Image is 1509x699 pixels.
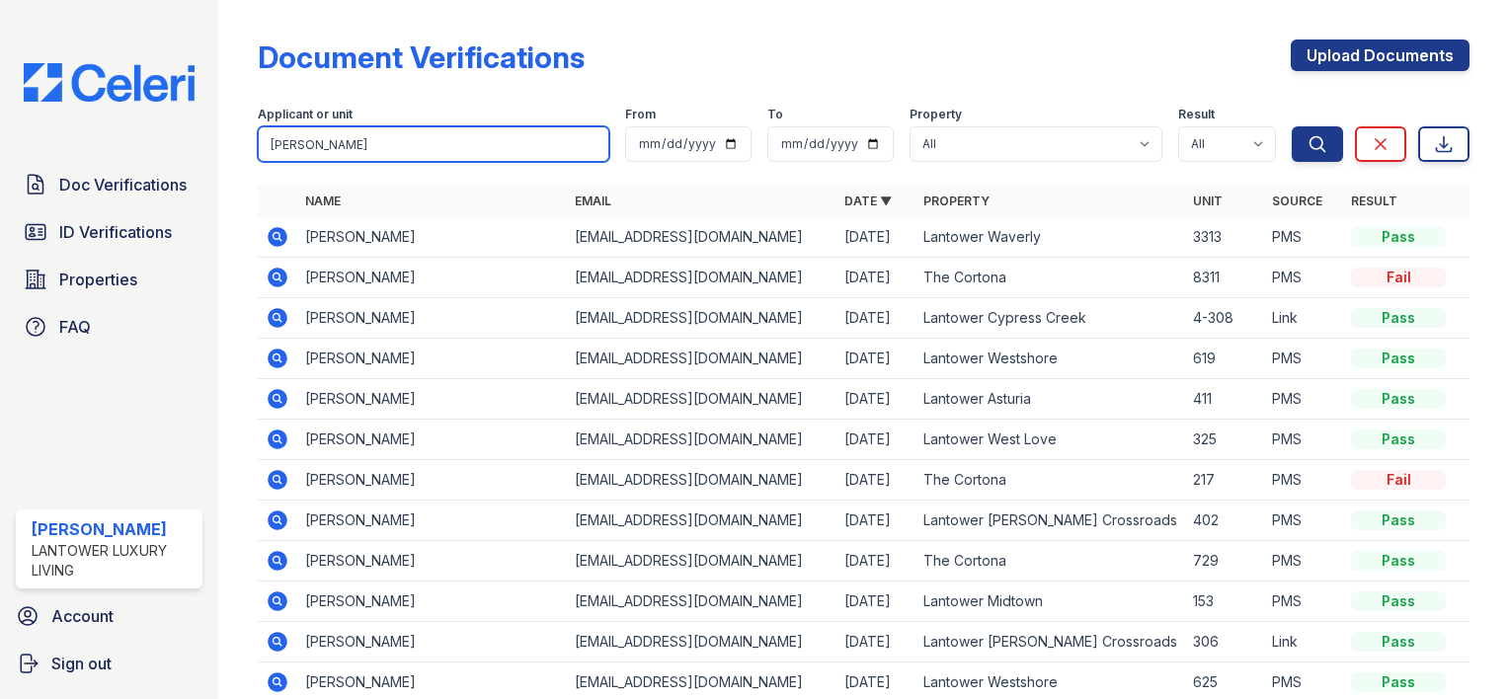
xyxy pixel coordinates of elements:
[625,107,656,122] label: From
[1351,389,1446,409] div: Pass
[1264,217,1343,258] td: PMS
[16,307,202,347] a: FAQ
[297,217,567,258] td: [PERSON_NAME]
[910,107,962,122] label: Property
[767,107,783,122] label: To
[915,460,1185,501] td: The Cortona
[1351,672,1446,692] div: Pass
[1264,541,1343,582] td: PMS
[567,420,836,460] td: [EMAIL_ADDRESS][DOMAIN_NAME]
[567,582,836,622] td: [EMAIL_ADDRESS][DOMAIN_NAME]
[915,258,1185,298] td: The Cortona
[297,379,567,420] td: [PERSON_NAME]
[1351,551,1446,571] div: Pass
[567,460,836,501] td: [EMAIL_ADDRESS][DOMAIN_NAME]
[1272,194,1322,208] a: Source
[923,194,990,208] a: Property
[575,194,611,208] a: Email
[567,298,836,339] td: [EMAIL_ADDRESS][DOMAIN_NAME]
[1185,582,1264,622] td: 153
[1351,227,1446,247] div: Pass
[1264,420,1343,460] td: PMS
[258,39,585,75] div: Document Verifications
[836,501,915,541] td: [DATE]
[8,63,210,102] img: CE_Logo_Blue-a8612792a0a2168367f1c8372b55b34899dd931a85d93a1a3d3e32e68fde9ad4.png
[1291,39,1469,71] a: Upload Documents
[1264,379,1343,420] td: PMS
[305,194,341,208] a: Name
[1264,582,1343,622] td: PMS
[1185,379,1264,420] td: 411
[1351,268,1446,287] div: Fail
[297,501,567,541] td: [PERSON_NAME]
[567,258,836,298] td: [EMAIL_ADDRESS][DOMAIN_NAME]
[915,217,1185,258] td: Lantower Waverly
[1351,632,1446,652] div: Pass
[51,652,112,675] span: Sign out
[297,541,567,582] td: [PERSON_NAME]
[567,501,836,541] td: [EMAIL_ADDRESS][DOMAIN_NAME]
[915,622,1185,662] td: Lantower [PERSON_NAME] Crossroads
[915,420,1185,460] td: Lantower West Love
[59,268,137,291] span: Properties
[1264,460,1343,501] td: PMS
[836,541,915,582] td: [DATE]
[915,582,1185,622] td: Lantower Midtown
[1193,194,1223,208] a: Unit
[1185,217,1264,258] td: 3313
[258,107,353,122] label: Applicant or unit
[836,379,915,420] td: [DATE]
[915,379,1185,420] td: Lantower Asturia
[297,582,567,622] td: [PERSON_NAME]
[1264,622,1343,662] td: Link
[59,173,187,196] span: Doc Verifications
[567,622,836,662] td: [EMAIL_ADDRESS][DOMAIN_NAME]
[836,339,915,379] td: [DATE]
[1185,501,1264,541] td: 402
[836,298,915,339] td: [DATE]
[1264,258,1343,298] td: PMS
[836,622,915,662] td: [DATE]
[32,541,195,581] div: Lantower Luxury Living
[567,379,836,420] td: [EMAIL_ADDRESS][DOMAIN_NAME]
[1264,339,1343,379] td: PMS
[1351,429,1446,449] div: Pass
[59,220,172,244] span: ID Verifications
[1185,258,1264,298] td: 8311
[1185,460,1264,501] td: 217
[1351,194,1397,208] a: Result
[1351,308,1446,328] div: Pass
[1185,541,1264,582] td: 729
[567,217,836,258] td: [EMAIL_ADDRESS][DOMAIN_NAME]
[915,339,1185,379] td: Lantower Westshore
[1185,298,1264,339] td: 4-308
[8,644,210,683] a: Sign out
[567,541,836,582] td: [EMAIL_ADDRESS][DOMAIN_NAME]
[32,517,195,541] div: [PERSON_NAME]
[1264,298,1343,339] td: Link
[1351,510,1446,530] div: Pass
[1178,107,1215,122] label: Result
[297,339,567,379] td: [PERSON_NAME]
[1185,420,1264,460] td: 325
[16,165,202,204] a: Doc Verifications
[297,258,567,298] td: [PERSON_NAME]
[1264,501,1343,541] td: PMS
[297,622,567,662] td: [PERSON_NAME]
[1351,349,1446,368] div: Pass
[51,604,114,628] span: Account
[915,541,1185,582] td: The Cortona
[915,501,1185,541] td: Lantower [PERSON_NAME] Crossroads
[915,298,1185,339] td: Lantower Cypress Creek
[836,420,915,460] td: [DATE]
[297,420,567,460] td: [PERSON_NAME]
[297,460,567,501] td: [PERSON_NAME]
[836,460,915,501] td: [DATE]
[16,212,202,252] a: ID Verifications
[844,194,892,208] a: Date ▼
[836,582,915,622] td: [DATE]
[59,315,91,339] span: FAQ
[258,126,609,162] input: Search by name, email, or unit number
[1351,591,1446,611] div: Pass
